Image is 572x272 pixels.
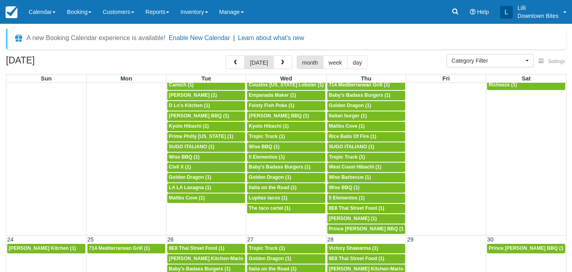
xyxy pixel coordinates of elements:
span: LA LA Lasagna (1) [169,185,211,190]
a: Baby's Badass Burgers (1) [247,163,325,172]
a: Prime Philly [US_STATE] (1) [167,132,245,142]
a: Kyoto Hibachi (1) [167,122,245,131]
span: 26 [166,236,174,243]
span: Cousins [US_STATE] Lobster (1) [249,82,324,88]
a: Golden Dragon (1) [167,173,245,182]
a: SUGO ITALIANO (1) [167,142,245,152]
span: Thu [361,75,371,82]
span: Malibu Cove (1) [329,123,365,129]
span: [PERSON_NAME] (1) [169,92,217,98]
a: [PERSON_NAME] Kitchen (1) [7,244,85,253]
a: 8E8 Thai Street Food (1) [327,254,405,264]
a: 8E8 Thai Street Food (1) [167,244,245,253]
a: Richeeze (1) [487,80,565,90]
a: 5 Elementos (1) [327,193,405,203]
p: Downtown Bites [518,12,558,20]
span: 714 Mediterranean Grill (1) [89,245,150,251]
span: 30 [486,236,494,243]
a: [PERSON_NAME] Kitchen-Mariscos Arenita (1) [167,254,245,264]
span: 27 [246,236,254,243]
span: Civil X (1) [169,164,191,170]
span: Lupitas tacos (1) [249,195,287,201]
a: Golden Dragon (1) [247,173,325,182]
a: Italian burger (1) [327,111,405,121]
span: Wise BBQ (1) [329,185,359,190]
button: month [297,56,324,69]
span: Prince [PERSON_NAME] BBQ (1) [489,245,565,251]
span: Fri [443,75,450,82]
span: Feisty Fish Poke (1) [249,103,294,108]
a: [PERSON_NAME] (1) [167,91,245,100]
a: Wise BBQ (1) [247,142,325,152]
a: Malibu Cove (1) [327,122,405,131]
a: [PERSON_NAME] BBQ (1) [247,111,325,121]
a: Lupitas tacos (1) [247,193,325,203]
span: Italian burger (1) [329,113,367,119]
a: 714 Mediterranean Grill (1) [87,244,165,253]
span: Golden Dragon (1) [169,174,211,180]
a: Camich (1) [167,80,245,90]
span: Kyoto Hibachi (1) [169,123,209,129]
span: Golden Dragon (1) [249,174,291,180]
a: 8E8 Thai Street Food (1) [327,204,405,213]
span: Baby's Badass Burgers (1) [249,164,310,170]
span: SUGO ITALIANO (1) [169,144,214,149]
span: SUGO ITALIANO (1) [329,144,375,149]
span: Prince [PERSON_NAME] BBQ (1) [329,226,405,232]
span: [PERSON_NAME] (1) [329,216,377,221]
span: Italia on the Road (1) [249,185,296,190]
a: [PERSON_NAME] (1) [327,214,405,224]
button: Settings [534,56,570,67]
span: Help [477,9,489,15]
span: Wed [280,75,292,82]
span: Wise Barbecue (1) [329,174,371,180]
button: day [347,56,367,69]
span: [PERSON_NAME] Kitchen-Mariscos Arenita (1) [329,266,437,272]
a: Malibu Cove (1) [167,193,245,203]
span: 5 Elementos (1) [329,195,365,201]
a: Tropic Truck (1) [247,132,325,142]
a: Kyoto Hibachi (1) [247,122,325,131]
a: Learn about what's new [238,34,304,41]
span: Tropic Truck (1) [249,134,285,139]
span: 24 [6,236,14,243]
span: Sat [522,75,530,82]
span: Tropic Truck (1) [249,245,285,251]
span: Baby's Badass Burgers (1) [329,92,390,98]
a: Tropic Truck (1) [327,153,405,162]
h2: [DATE] [6,56,106,70]
a: Cousins [US_STATE] Lobster (1) [247,80,325,90]
span: 714 Mediterranean Grill (1) [329,82,390,88]
span: Settings [548,59,565,64]
a: SUGO ITALIANO (1) [327,142,405,152]
a: Victory Shawarma (1) [327,244,405,253]
span: Victory Shawarma (1) [329,245,378,251]
span: West Coast Hibachi (1) [329,164,381,170]
span: 29 [406,236,414,243]
a: Wise BBQ (1) [167,153,245,162]
span: Malibu Cove (1) [169,195,205,201]
span: Prime Philly [US_STATE] (1) [169,134,233,139]
span: 28 [327,236,334,243]
img: checkfront-main-nav-mini-logo.png [6,6,17,18]
a: [PERSON_NAME] BBQ (1) [167,111,245,121]
a: Wise Barbecue (1) [327,173,405,182]
a: Rice Balls Of Fire (1) [327,132,405,142]
span: [PERSON_NAME] BBQ (1) [249,113,309,119]
a: Golden Dragon (1) [247,254,325,264]
span: The taco cartel (1) [249,205,290,211]
a: Golden Dragon (1) [327,101,405,111]
a: Tropic Truck (1) [247,244,325,253]
a: LA LA Lasagna (1) [167,183,245,193]
span: [PERSON_NAME] Kitchen (1) [9,245,76,251]
span: | [233,34,235,41]
button: week [323,56,348,69]
a: 714 Mediterranean Grill (1) [327,80,405,90]
span: Rice Balls Of Fire (1) [329,134,377,139]
span: 8E8 Thai Street Food (1) [169,245,224,251]
div: L [500,6,513,19]
a: Empanada Maker (1) [247,91,325,100]
p: Lilli [518,4,558,12]
a: Baby's Badass Burgers (1) [327,91,405,100]
span: D Lo's Kitchen (1) [169,103,210,108]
